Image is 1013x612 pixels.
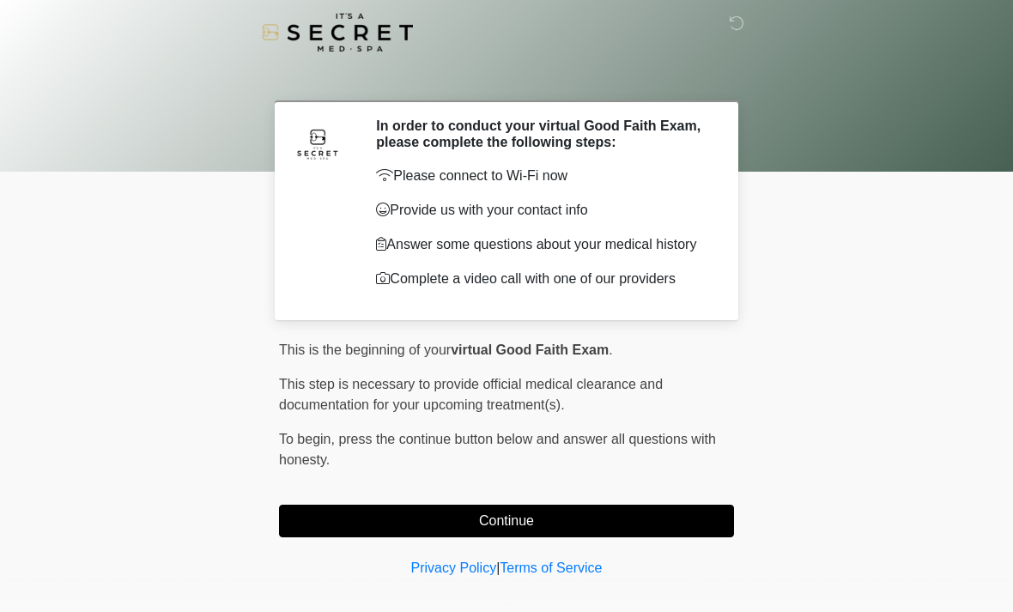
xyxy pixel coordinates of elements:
a: Privacy Policy [411,560,497,575]
span: This step is necessary to provide official medical clearance and documentation for your upcoming ... [279,377,663,412]
strong: virtual Good Faith Exam [451,342,609,357]
p: Complete a video call with one of our providers [376,269,708,289]
span: To begin, [279,432,338,446]
a: Terms of Service [500,560,602,575]
span: press the continue button below and answer all questions with honesty. [279,432,716,467]
p: Please connect to Wi-Fi now [376,166,708,186]
button: Continue [279,505,734,537]
span: . [609,342,612,357]
p: Answer some questions about your medical history [376,234,708,255]
p: Provide us with your contact info [376,200,708,221]
img: Agent Avatar [292,118,343,169]
span: This is the beginning of your [279,342,451,357]
h2: In order to conduct your virtual Good Faith Exam, please complete the following steps: [376,118,708,150]
a: | [496,560,500,575]
h1: ‎ ‎ [266,62,747,94]
img: It's A Secret Med Spa Logo [262,13,413,52]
